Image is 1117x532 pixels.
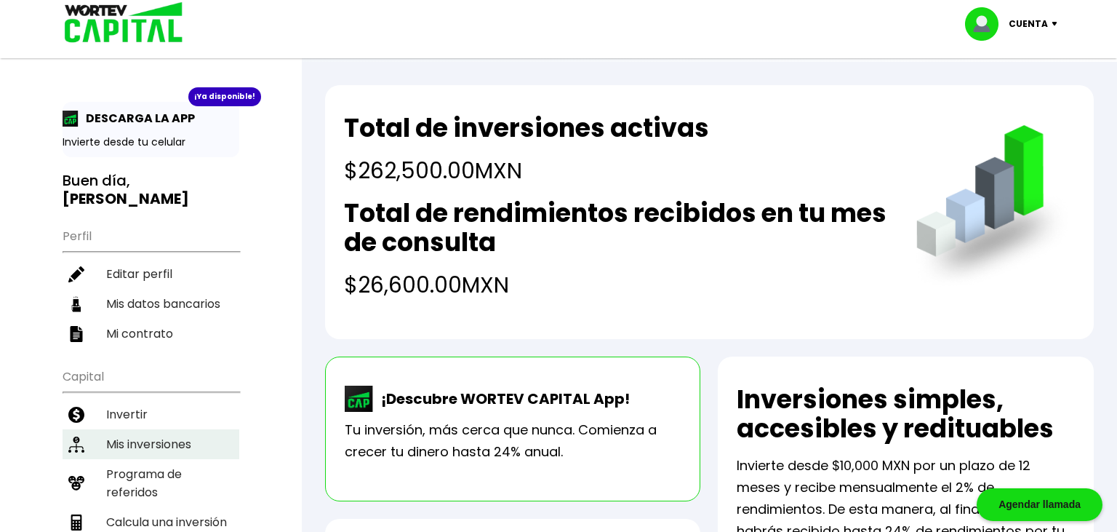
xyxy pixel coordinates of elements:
[374,388,630,410] p: ¡Descubre WORTEV CAPITAL App!
[63,220,239,349] ul: Perfil
[63,319,239,349] a: Mi contrato
[63,135,239,150] p: Invierte desde tu celular
[68,515,84,531] img: calculadora-icon.17d418c4.svg
[977,488,1102,521] div: Agendar llamada
[63,188,189,209] b: [PERSON_NAME]
[63,259,239,289] a: Editar perfil
[63,429,239,459] a: Mis inversiones
[344,269,887,301] h4: $26,600.00 MXN
[63,459,239,507] a: Programa de referidos
[345,386,374,412] img: wortev-capital-app-icon
[1009,13,1048,35] p: Cuenta
[68,266,84,282] img: editar-icon.952d3147.svg
[344,199,887,257] h2: Total de rendimientos recibidos en tu mes de consulta
[68,475,84,491] img: recomiendanos-icon.9b8e9327.svg
[737,385,1075,443] h2: Inversiones simples, accesibles y redituables
[68,296,84,312] img: datos-icon.10cf9172.svg
[63,111,79,127] img: app-icon
[63,400,239,429] a: Invertir
[344,154,709,187] h4: $262,500.00 MXN
[188,87,261,106] div: ¡Ya disponible!
[79,109,195,127] p: DESCARGA LA APP
[965,7,1009,41] img: profile-image
[910,125,1075,290] img: grafica.516fef24.png
[68,326,84,342] img: contrato-icon.f2db500c.svg
[68,407,84,423] img: invertir-icon.b3b967d7.svg
[1048,22,1068,26] img: icon-down
[345,419,681,463] p: Tu inversión, más cerca que nunca. Comienza a crecer tu dinero hasta 24% anual.
[68,437,84,453] img: inversiones-icon.6695dc30.svg
[344,114,709,143] h2: Total de inversiones activas
[63,172,239,208] h3: Buen día,
[63,289,239,319] a: Mis datos bancarios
